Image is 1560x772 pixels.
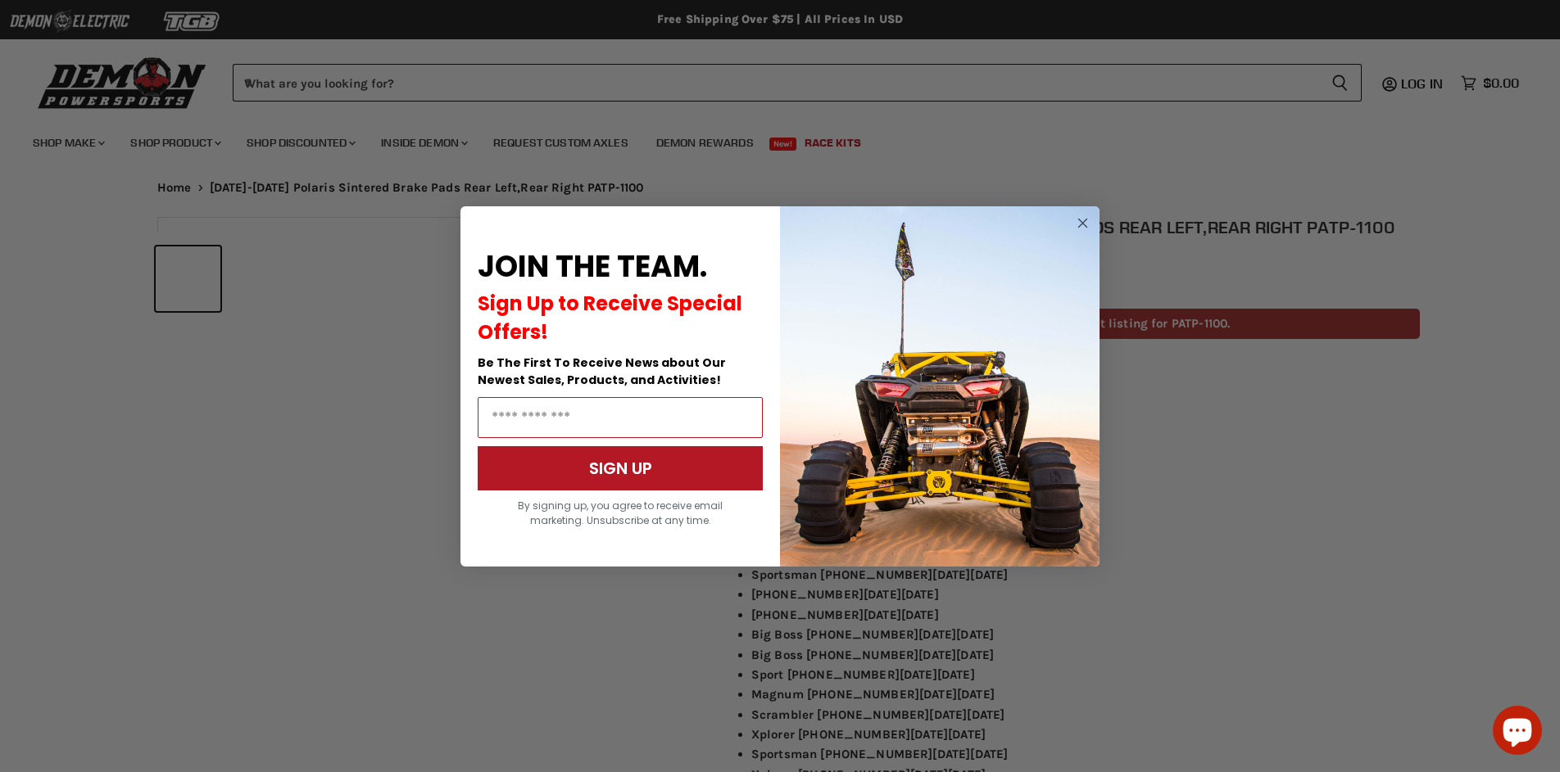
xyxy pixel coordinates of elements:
input: Email Address [478,397,763,438]
inbox-online-store-chat: Shopify online store chat [1488,706,1547,759]
span: By signing up, you agree to receive email marketing. Unsubscribe at any time. [518,499,723,527]
span: JOIN THE TEAM. [478,246,707,287]
button: SIGN UP [478,446,763,490]
img: a9095488-b6e7-41ba-879d-588abfab540b.jpeg [780,206,1100,567]
span: Be The First To Receive News about Our Newest Sales, Products, and Activities! [478,354,726,388]
button: Close dialog [1072,213,1093,233]
span: Sign Up to Receive Special Offers! [478,290,742,345]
